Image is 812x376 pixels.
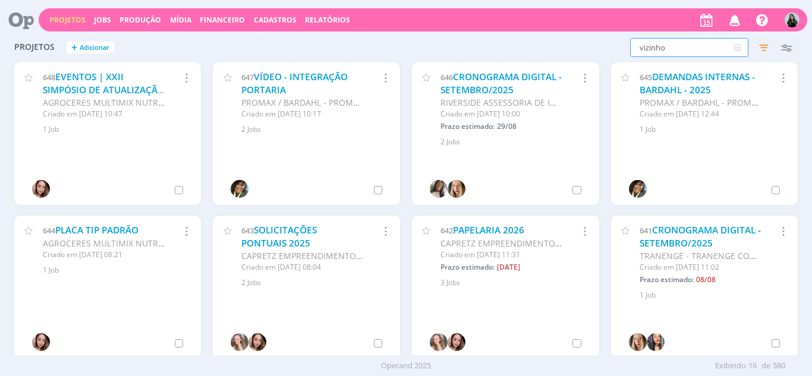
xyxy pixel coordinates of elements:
div: Criado em [DATE] 08:04 [241,262,363,273]
a: Relatórios [305,15,350,25]
span: 641 [640,225,652,236]
img: T [248,333,266,351]
span: AGROCERES MULTIMIX NUTRIÇÃO ANIMAL LTDA. [43,97,237,108]
span: Cadastros [254,15,297,25]
a: Financeiro [200,15,245,25]
div: Criado em [DATE] 10:17 [241,109,363,119]
span: AGROCERES MULTIMIX NUTRIÇÃO ANIMAL LTDA. [43,238,237,249]
span: de [761,360,770,372]
span: 580 [773,360,785,372]
img: K [647,333,665,351]
img: G [231,333,248,351]
img: T [448,180,465,198]
div: 1 Job [43,124,187,135]
button: +Adicionar [67,42,114,54]
img: C [430,180,448,198]
span: RIVERSIDE ASSESSORIA DE INVESTIMENTOS LTDA [440,97,635,108]
img: T [32,180,50,198]
span: Prazo estimado: [440,121,495,131]
span: [DATE] [497,262,520,272]
img: T [448,333,465,351]
a: PLACA TIP PADRÃO [55,224,139,236]
img: G [430,333,448,351]
button: Produção [116,15,165,25]
span: 642 [440,225,453,236]
button: Mídia [166,15,195,25]
a: CRONOGRAMA DIGITAL - SETEMBRO/2025 [440,71,562,96]
span: PROMAX / BARDAHL - PROMAX PRODUTOS MÁXIMOS S/A INDÚSTRIA E COMÉRCIO [241,97,566,108]
div: 2 Jobs [440,137,585,147]
span: 645 [640,72,652,83]
input: Busca [630,38,748,57]
div: 2 Jobs [241,277,386,288]
button: Projetos [46,15,89,25]
span: 643 [241,225,254,236]
a: DEMANDAS INTERNAS - BARDAHL - 2025 [640,71,755,96]
span: Prazo estimado: [640,274,694,285]
img: S [629,180,647,198]
div: Criado em [DATE] 11:02 [640,262,761,273]
button: V [784,10,800,30]
div: 2 Jobs [241,124,386,135]
span: Adicionar [80,44,109,52]
a: VÍDEO - INTEGRAÇÃO PORTARIA [241,71,348,96]
a: Produção [119,15,161,25]
span: 648 [43,72,55,83]
img: S [231,180,248,198]
a: Jobs [94,15,111,25]
div: 1 Job [43,265,187,276]
a: CRONOGRAMA DIGITAL - SETEMBRO/2025 [640,224,761,249]
span: CAPRETZ EMPREENDIMENTOS IMOBILIARIOS LTDA [440,238,640,249]
span: 644 [43,225,55,236]
span: Exibindo [715,360,746,372]
span: + [71,42,77,54]
span: Projetos [14,42,55,52]
a: Projetos [49,15,86,25]
img: V [785,12,800,27]
span: 08/08 [696,274,716,285]
a: PAPELARIA 2026 [453,224,524,236]
div: 1 Job [640,124,784,135]
img: T [32,333,50,351]
span: Prazo estimado: [440,262,495,272]
span: 647 [241,72,254,83]
span: 16 [748,360,757,372]
a: Mídia [170,15,191,25]
button: Jobs [90,15,115,25]
button: Financeiro [196,15,248,25]
div: Criado em [DATE] 12:44 [640,109,761,119]
img: T [629,333,647,351]
span: 646 [440,72,453,83]
div: 1 Job [640,290,784,301]
div: 3 Jobs [440,277,585,288]
button: Cadastros [250,15,300,25]
a: SOLICITAÇÕES PONTUAIS 2025 [241,224,317,249]
a: EVENTOS | XXII SIMPÓSIO DE ATUALIZAÇÃO EM POSTURA COMERCIAL [43,71,165,109]
div: Criado em [DATE] 10:00 [440,109,562,119]
div: Criado em [DATE] 08:21 [43,249,165,260]
div: Criado em [DATE] 11:31 [440,249,562,260]
span: CAPRETZ EMPREENDIMENTOS IMOBILIARIOS LTDA [241,250,441,261]
span: 29/08 [497,121,517,131]
div: Criado em [DATE] 10:47 [43,109,165,119]
button: Relatórios [301,15,354,25]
